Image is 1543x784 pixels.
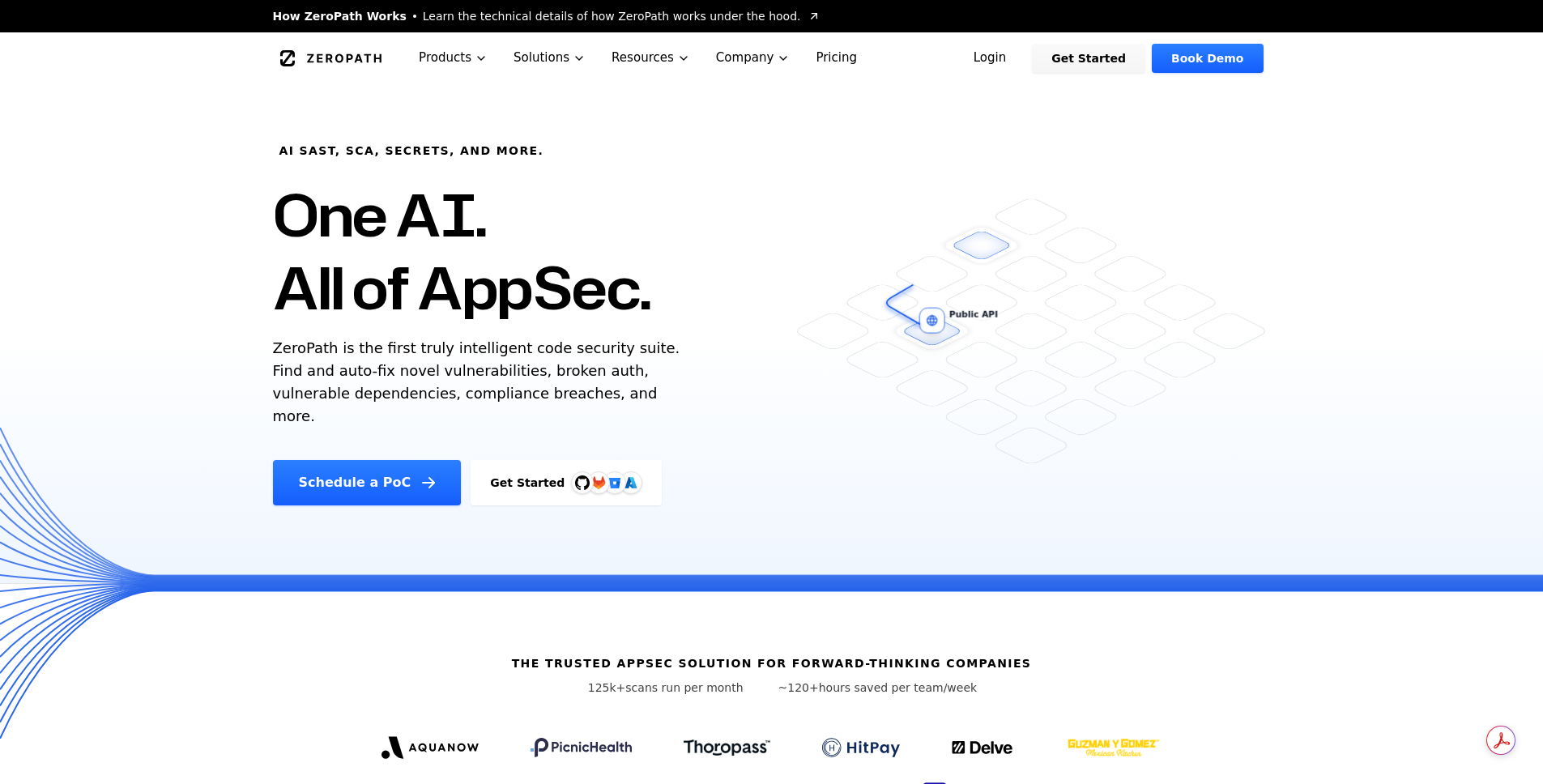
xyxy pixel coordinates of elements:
a: Login [954,44,1026,73]
a: Pricing [803,32,870,83]
a: Get StartedGitHubGitLabAzure [471,460,662,505]
h6: AI SAST, SCA, Secrets, and more. [279,143,544,159]
button: Products [406,32,501,83]
a: Schedule a PoC [273,460,462,505]
img: GitLab [582,467,615,499]
img: GYG [1066,728,1162,767]
a: How ZeroPath WorksLearn the technical details of how ZeroPath works under the hood. [273,8,821,24]
button: Resources [599,32,703,83]
img: Thoropass [684,739,770,756]
a: Book Demo [1152,44,1263,73]
svg: Bitbucket [606,474,624,492]
span: ~120+ [778,681,819,694]
p: scans run per month [566,680,765,696]
button: Company [703,32,803,83]
span: 125k+ [588,681,626,694]
h6: The Trusted AppSec solution for forward-thinking companies [512,655,1032,671]
img: GitHub [575,475,590,490]
span: How ZeroPath Works [273,8,407,24]
img: Azure [624,476,637,489]
p: ZeroPath is the first truly intelligent code security suite. Find and auto-fix novel vulnerabilit... [273,337,688,428]
h1: One AI. All of AppSec. [273,178,651,324]
a: Get Started [1032,44,1145,73]
span: Learn the technical details of how ZeroPath works under the hood. [423,8,801,24]
p: hours saved per team/week [778,680,978,696]
button: Solutions [501,32,599,83]
nav: Global [254,32,1290,83]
